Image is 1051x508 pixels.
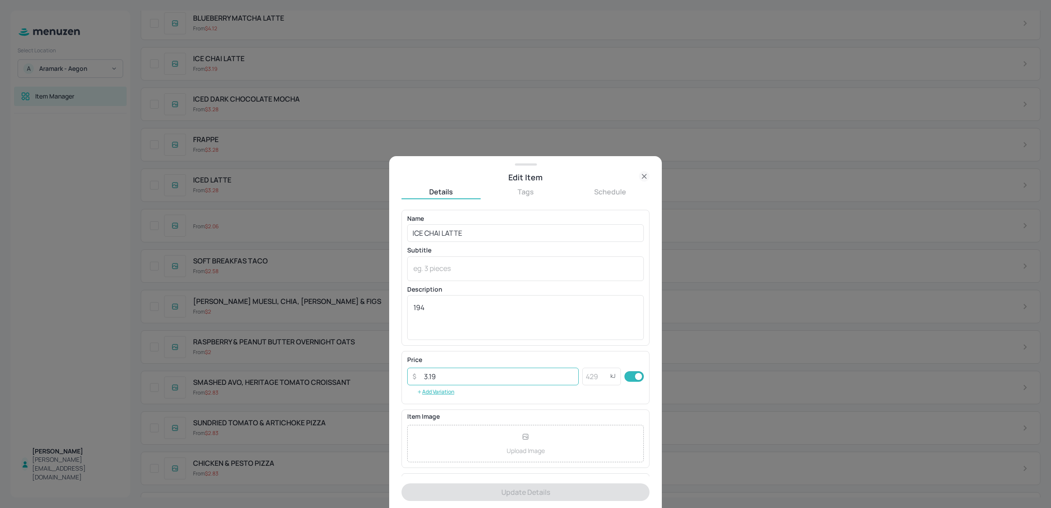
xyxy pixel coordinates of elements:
[407,247,644,253] p: Subtitle
[407,413,644,420] p: Item Image
[413,303,638,333] textarea: 194
[507,446,545,455] p: Upload Image
[407,216,644,222] p: Name
[407,385,464,398] button: Add Variation
[582,368,610,385] input: 429
[401,187,481,197] button: Details
[610,373,616,379] p: kJ
[570,187,650,197] button: Schedule
[407,224,644,242] input: eg. Chicken Teriyaki Sushi Roll
[407,286,644,292] p: Description
[486,187,565,197] button: Tags
[401,171,650,183] div: Edit Item
[419,368,579,385] input: 10
[407,357,422,363] p: Price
